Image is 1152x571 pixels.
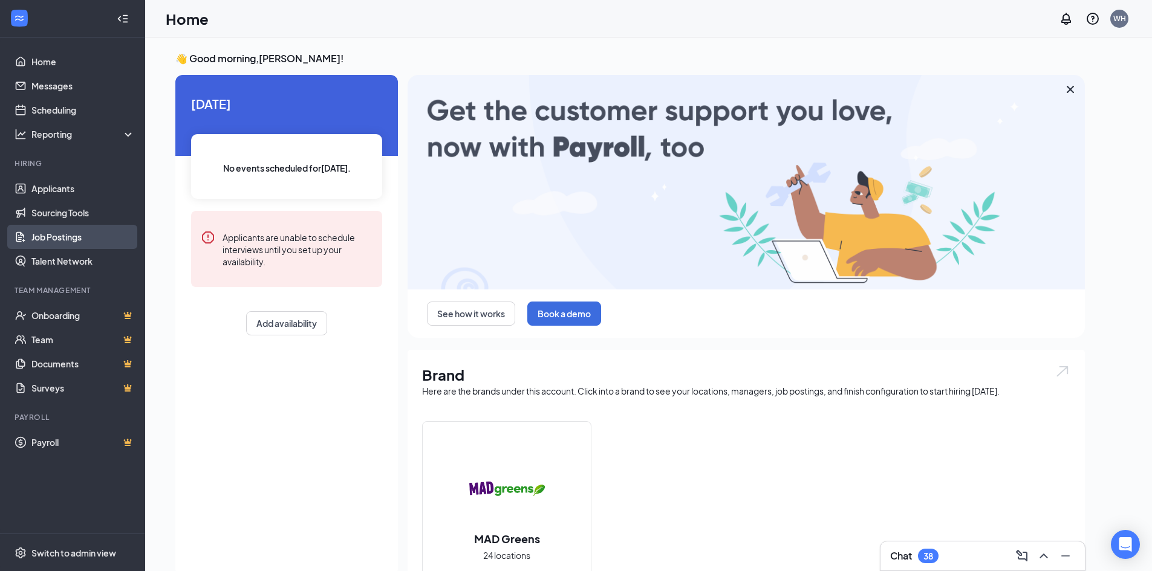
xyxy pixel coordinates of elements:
[31,98,135,122] a: Scheduling
[1063,82,1078,97] svg: Cross
[31,225,135,249] a: Job Postings
[468,449,545,526] img: MAD Greens
[31,74,135,98] a: Messages
[923,551,933,561] div: 38
[223,230,373,268] div: Applicants are unable to schedule interviews until you set up your availability.
[175,52,1085,65] h3: 👋 Good morning, [PERSON_NAME] !
[1085,11,1100,26] svg: QuestionInfo
[15,128,27,140] svg: Analysis
[427,302,515,326] button: See how it works
[1034,546,1053,566] button: ChevronUp
[13,12,25,24] svg: WorkstreamLogo
[31,50,135,74] a: Home
[1059,11,1073,26] svg: Notifications
[483,549,530,562] span: 24 locations
[191,94,382,113] span: [DATE]
[166,8,209,29] h1: Home
[422,385,1070,397] div: Here are the brands under this account. Click into a brand to see your locations, managers, job p...
[15,158,132,169] div: Hiring
[31,201,135,225] a: Sourcing Tools
[15,547,27,559] svg: Settings
[31,547,116,559] div: Switch to admin view
[1012,546,1032,566] button: ComposeMessage
[422,364,1070,385] h1: Brand
[201,230,215,245] svg: Error
[31,352,135,376] a: DocumentsCrown
[31,128,135,140] div: Reporting
[1058,549,1073,563] svg: Minimize
[462,531,552,546] h2: MAD Greens
[1036,549,1051,563] svg: ChevronUp
[15,285,132,295] div: Team Management
[31,430,135,454] a: PayrollCrown
[31,303,135,327] a: OnboardingCrown
[527,302,601,326] button: Book a demo
[117,13,129,25] svg: Collapse
[890,549,912,563] h3: Chat
[246,311,327,335] button: Add availability
[31,249,135,273] a: Talent Network
[408,75,1085,289] img: payroll-large.gif
[1055,364,1070,378] img: open.6027fd2a22e1237b5b06.svg
[1111,530,1140,559] div: Open Intercom Messenger
[1015,549,1029,563] svg: ComposeMessage
[31,376,135,400] a: SurveysCrown
[1056,546,1075,566] button: Minimize
[223,161,351,175] span: No events scheduled for [DATE] .
[1113,13,1126,24] div: WH
[31,327,135,352] a: TeamCrown
[15,412,132,422] div: Payroll
[31,176,135,201] a: Applicants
